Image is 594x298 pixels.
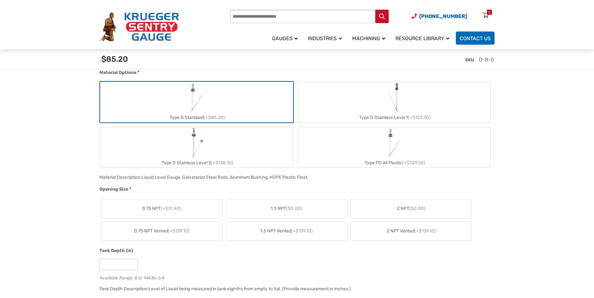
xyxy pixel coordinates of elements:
span: Opening Size [99,186,128,192]
label: Type D Stainless Level 2 [100,127,293,167]
div: Type D Stainless Level 1 [298,113,490,122]
span: (+$31.40) [161,206,181,211]
span: Material Description: [99,175,141,180]
a: Industries [304,31,348,46]
div: Type PD All Plastic [298,158,490,167]
span: (+$123.30) [408,115,431,120]
img: Krueger Sentry Gauge [99,12,179,42]
label: Type D Standard [100,82,293,122]
a: Resource Library [392,31,456,46]
div: Available Range: 8 to 144 By 1/4 [99,274,491,280]
a: Phone Number (920) 434-8860 [412,12,467,20]
span: Gauges [272,35,298,41]
span: (+$139.10) [291,228,313,234]
span: Tank Depth (in) [99,248,133,253]
span: (+$85.20) [204,115,225,120]
img: Chemical Sight Gauge [386,82,403,113]
span: (+$138.10) [211,160,233,166]
label: Type PD All Plastic [298,127,490,167]
span: 2 NPT Vented [387,228,436,234]
span: (+$139.10) [168,228,190,234]
span: SKU [465,57,474,63]
span: Tank Depth Description: [99,286,148,292]
a: Gauges [268,31,304,46]
span: 2 NPT [397,205,425,212]
span: Contact Us [460,35,491,41]
div: Type D Standard [100,113,293,122]
a: Contact Us [456,32,495,45]
div: 0 [488,10,490,15]
span: (+$139.10) [414,228,436,234]
abbr: required [129,186,131,193]
span: D-8-0 [479,57,494,63]
span: (+$329.50) [402,160,425,166]
a: Machining [348,31,392,46]
span: [PHONE_NUMBER] [419,13,467,19]
span: Industries [308,35,342,41]
span: ($0.00) [409,206,425,211]
span: Resource Library [395,35,449,41]
span: 1.5 NPT Vented [260,228,313,234]
span: 0.75 NPT Vented [134,228,190,234]
label: Type D Stainless Level 1 [298,82,490,122]
span: Machining [352,35,385,41]
div: Liquid Level Gauge, Galvanized Steel Rods, Aluminum Bushing, HDPE Plastic Float. [141,175,309,180]
div: Type D Stainless Level 2 [100,158,293,167]
span: ($0.00) [286,206,302,211]
div: Level of Liquid being measured in tank eighths from empty to full. (Provide measurement in inches.) [148,286,351,292]
span: 1.5 NPT [271,205,302,212]
span: 0.75 NPT [142,205,181,212]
